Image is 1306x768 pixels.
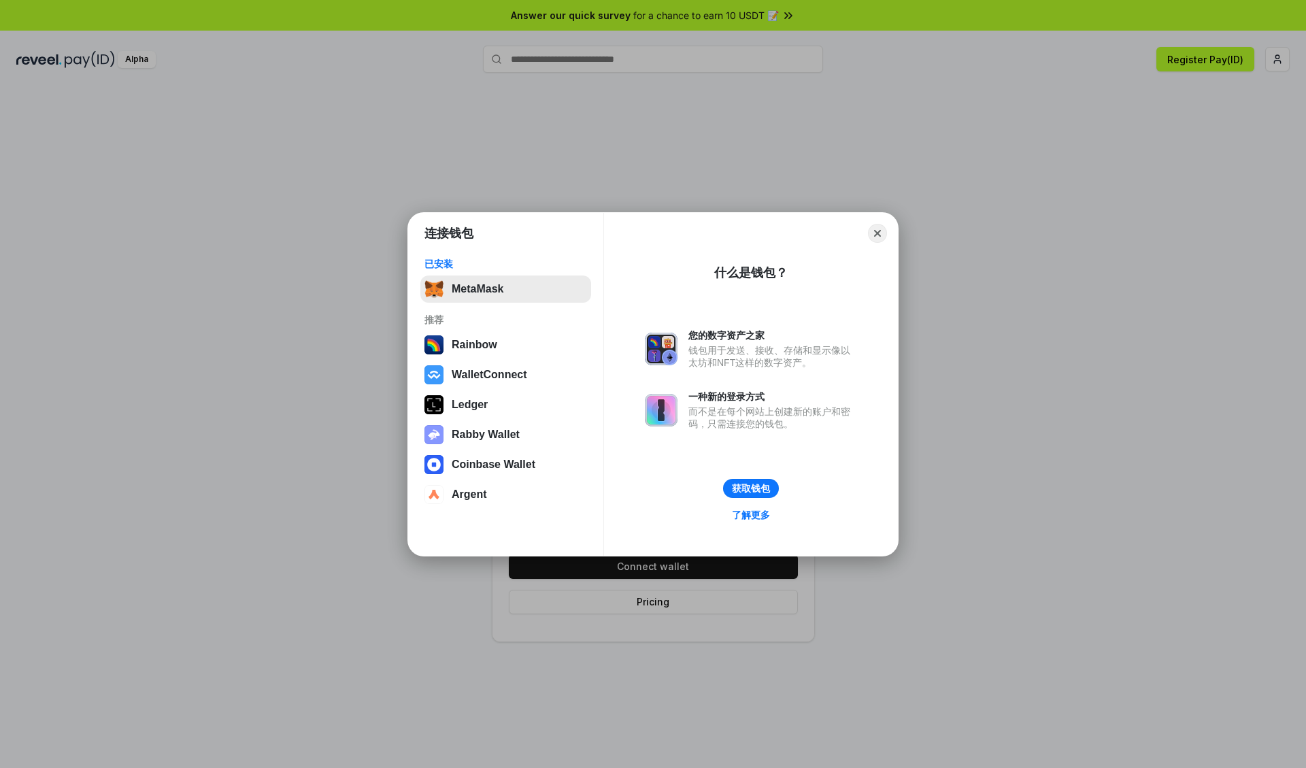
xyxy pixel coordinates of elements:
[424,314,587,326] div: 推荐
[714,265,788,281] div: 什么是钱包？
[424,365,443,384] img: svg+xml,%3Csvg%20width%3D%2228%22%20height%3D%2228%22%20viewBox%3D%220%200%2028%2028%22%20fill%3D...
[452,369,527,381] div: WalletConnect
[424,335,443,354] img: svg+xml,%3Csvg%20width%3D%22120%22%20height%3D%22120%22%20viewBox%3D%220%200%20120%20120%22%20fil...
[452,339,497,351] div: Rainbow
[420,391,591,418] button: Ledger
[724,506,778,524] a: 了解更多
[732,482,770,495] div: 获取钱包
[420,276,591,303] button: MetaMask
[452,283,503,295] div: MetaMask
[452,488,487,501] div: Argent
[452,429,520,441] div: Rabby Wallet
[452,399,488,411] div: Ledger
[868,224,887,243] button: Close
[420,361,591,388] button: WalletConnect
[424,225,473,241] h1: 连接钱包
[688,329,857,341] div: 您的数字资产之家
[420,421,591,448] button: Rabby Wallet
[452,458,535,471] div: Coinbase Wallet
[420,451,591,478] button: Coinbase Wallet
[645,333,677,365] img: svg+xml,%3Csvg%20xmlns%3D%22http%3A%2F%2Fwww.w3.org%2F2000%2Fsvg%22%20fill%3D%22none%22%20viewBox...
[732,509,770,521] div: 了解更多
[688,390,857,403] div: 一种新的登录方式
[420,331,591,358] button: Rainbow
[420,481,591,508] button: Argent
[723,479,779,498] button: 获取钱包
[424,395,443,414] img: svg+xml,%3Csvg%20xmlns%3D%22http%3A%2F%2Fwww.w3.org%2F2000%2Fsvg%22%20width%3D%2228%22%20height%3...
[424,280,443,299] img: svg+xml,%3Csvg%20fill%3D%22none%22%20height%3D%2233%22%20viewBox%3D%220%200%2035%2033%22%20width%...
[424,455,443,474] img: svg+xml,%3Csvg%20width%3D%2228%22%20height%3D%2228%22%20viewBox%3D%220%200%2028%2028%22%20fill%3D...
[424,485,443,504] img: svg+xml,%3Csvg%20width%3D%2228%22%20height%3D%2228%22%20viewBox%3D%220%200%2028%2028%22%20fill%3D...
[645,394,677,427] img: svg+xml,%3Csvg%20xmlns%3D%22http%3A%2F%2Fwww.w3.org%2F2000%2Fsvg%22%20fill%3D%22none%22%20viewBox...
[424,425,443,444] img: svg+xml,%3Csvg%20xmlns%3D%22http%3A%2F%2Fwww.w3.org%2F2000%2Fsvg%22%20fill%3D%22none%22%20viewBox...
[424,258,587,270] div: 已安装
[688,405,857,430] div: 而不是在每个网站上创建新的账户和密码，只需连接您的钱包。
[688,344,857,369] div: 钱包用于发送、接收、存储和显示像以太坊和NFT这样的数字资产。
